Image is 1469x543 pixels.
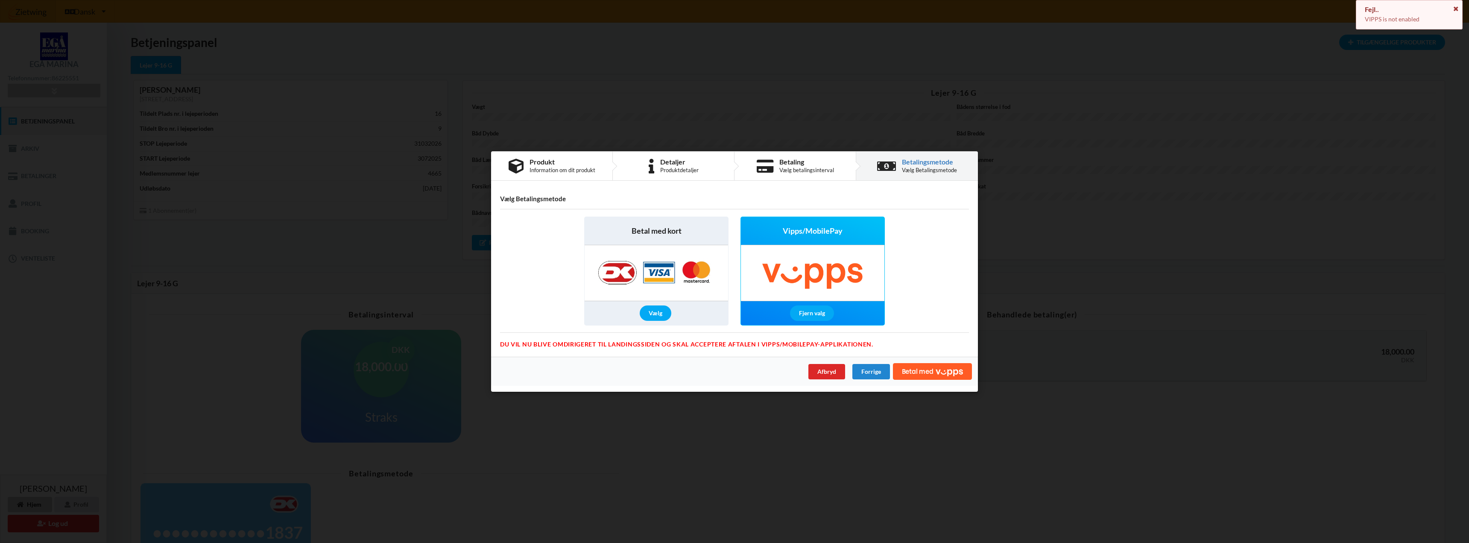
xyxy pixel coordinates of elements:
div: Afbryd [808,364,845,379]
div: Vælg betalingsinterval [779,167,834,173]
div: Detaljer [660,158,699,165]
div: Betaling [779,158,834,165]
div: Produktdetaljer [660,167,699,173]
p: VIPPS is not enabled [1365,15,1454,23]
div: Vælg Betalingsmetode [902,167,957,173]
span: Vipps/MobilePay [783,226,843,236]
img: Vipps/MobilePay [743,246,881,301]
div: Produkt [530,158,595,165]
div: Du vil nu blive omdirigeret til landingssiden og skal acceptere aftalen i Vipps/MobilePay-applika... [500,332,969,342]
h4: Vælg Betalingsmetode [500,195,969,203]
div: Fjern valg [790,306,834,321]
span: Betal med kort [632,226,682,236]
div: Vælg [640,306,671,321]
img: Nets [589,246,723,301]
div: Betalingsmetode [902,158,957,165]
div: Fejl.. [1365,5,1454,14]
div: Information om dit produkt [530,167,595,173]
div: Forrige [852,364,890,379]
